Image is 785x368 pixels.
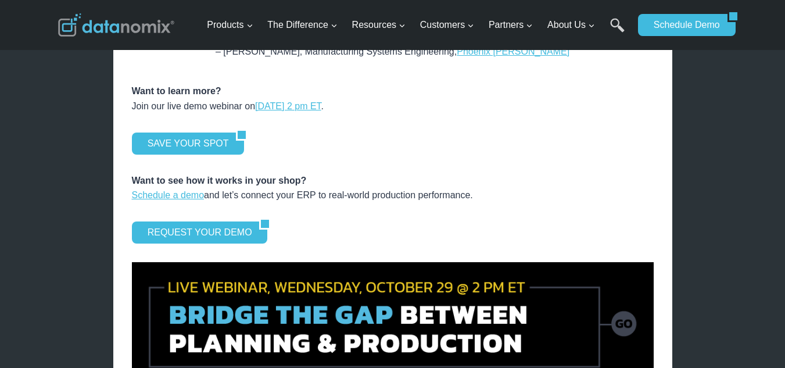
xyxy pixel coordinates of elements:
[132,173,654,203] p: and let’s connect your ERP to real-world production performance.
[58,13,174,37] img: Datanomix
[547,17,595,33] span: About Us
[489,17,533,33] span: Partners
[132,44,654,59] p: – [PERSON_NAME], Manufacturing Systems Engineering,
[638,14,727,36] a: Schedule Demo
[267,17,338,33] span: The Difference
[352,17,406,33] span: Resources
[132,176,307,185] strong: Want to see how it works in your shop?
[420,17,474,33] span: Customers
[207,17,253,33] span: Products
[132,86,221,96] strong: Want to learn more?
[202,6,632,44] nav: Primary Navigation
[132,78,654,114] p: Join our live demo webinar on .
[610,18,625,44] a: Search
[457,47,569,56] a: Phoenix [PERSON_NAME]
[255,101,321,111] a: [DATE] 2 pm ET
[132,221,260,244] a: REQUEST YOUR DEMO
[132,133,236,155] a: SAVE YOUR SPOT
[6,130,186,362] iframe: Popup CTA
